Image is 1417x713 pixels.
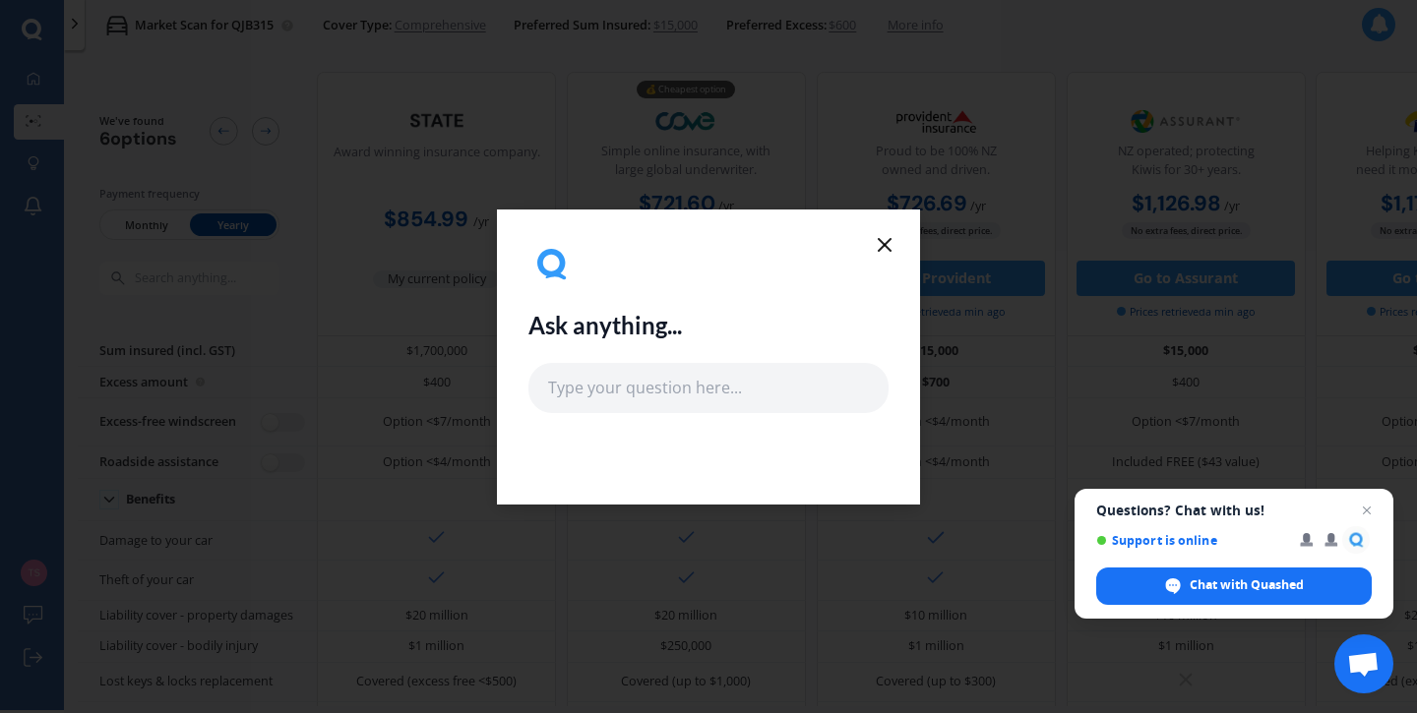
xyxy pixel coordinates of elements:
span: Support is online [1096,533,1286,548]
input: Type your question here... [528,363,889,412]
span: Questions? Chat with us! [1096,503,1372,518]
div: Chat with Quashed [1096,567,1372,605]
span: Chat with Quashed [1190,576,1304,594]
h2: Ask anything... [528,312,682,340]
span: Close chat [1355,499,1379,522]
div: Open chat [1334,634,1393,693]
